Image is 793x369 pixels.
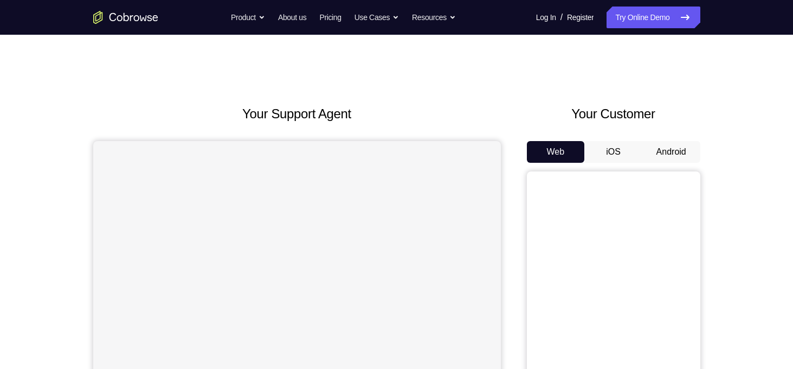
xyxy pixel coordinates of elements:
[412,7,456,28] button: Resources
[319,7,341,28] a: Pricing
[607,7,700,28] a: Try Online Demo
[527,104,700,124] h2: Your Customer
[536,7,556,28] a: Log In
[354,7,399,28] button: Use Cases
[231,7,265,28] button: Product
[278,7,306,28] a: About us
[584,141,642,163] button: iOS
[93,11,158,24] a: Go to the home page
[527,141,585,163] button: Web
[560,11,563,24] span: /
[642,141,700,163] button: Android
[93,104,501,124] h2: Your Support Agent
[567,7,594,28] a: Register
